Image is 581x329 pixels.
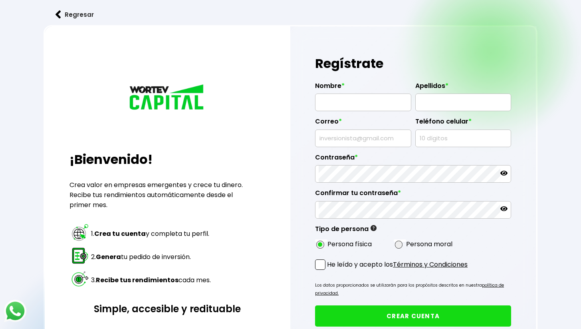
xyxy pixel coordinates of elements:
p: He leído y acepto los [327,259,468,269]
strong: Genera [96,252,121,261]
label: Apellidos [415,82,512,94]
button: CREAR CUENTA [315,305,511,327]
td: 3. cada mes. [91,269,211,291]
img: paso 3 [71,269,89,288]
img: gfR76cHglkPwleuBLjWdxeZVvX9Wp6JBDmjRYY8JYDQn16A2ICN00zLTgIroGa6qie5tIuWH7V3AapTKqzv+oMZsGfMUqL5JM... [371,225,377,231]
label: Persona moral [406,239,452,249]
h1: Regístrate [315,52,511,76]
img: logo_wortev_capital [127,83,207,113]
td: 1. y completa tu perfil. [91,223,211,245]
input: 10 dígitos [419,130,508,147]
label: Correo [315,118,411,130]
label: Nombre [315,82,411,94]
button: Regresar [44,4,106,25]
td: 2. tu pedido de inversión. [91,246,211,268]
input: inversionista@gmail.com [319,130,408,147]
h2: ¡Bienvenido! [69,150,266,169]
p: Crea valor en empresas emergentes y crece tu dinero. Recibe tus rendimientos automáticamente desd... [69,180,266,210]
img: flecha izquierda [56,10,61,19]
label: Confirmar tu contraseña [315,189,511,201]
img: paso 2 [71,246,89,265]
label: Teléfono celular [415,118,512,130]
label: Persona física [327,239,372,249]
p: Los datos proporcionados se utilizarán para los propósitos descritos en nuestra [315,281,511,297]
h3: Simple, accesible y redituable [69,302,266,316]
label: Tipo de persona [315,225,377,237]
label: Contraseña [315,154,511,165]
a: Términos y Condiciones [393,260,468,269]
strong: Recibe tus rendimientos [96,275,178,285]
img: logos_whatsapp-icon.242b2217.svg [4,300,26,322]
strong: Crea tu cuenta [94,229,146,238]
img: paso 1 [71,223,89,242]
a: flecha izquierdaRegresar [44,4,537,25]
